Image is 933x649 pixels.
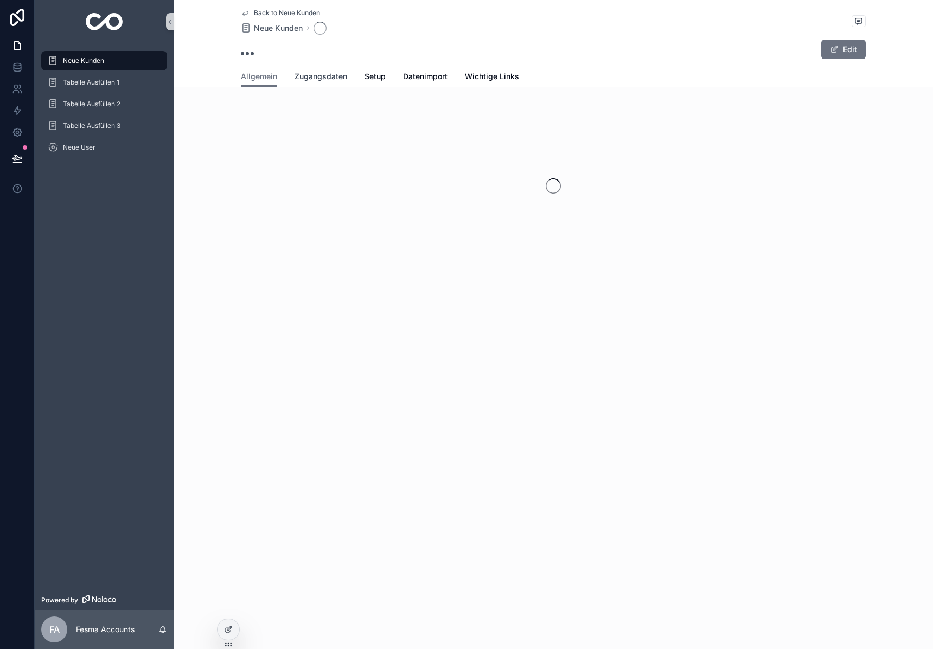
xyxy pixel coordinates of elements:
span: Datenimport [403,71,448,82]
a: Neue User [41,138,167,157]
span: FA [49,623,60,636]
a: Wichtige Links [465,67,519,88]
button: Edit [821,40,866,59]
span: Allgemein [241,71,277,82]
a: Tabelle Ausfüllen 2 [41,94,167,114]
span: Neue User [63,143,95,152]
span: Powered by [41,596,78,605]
span: Zugangsdaten [295,71,347,82]
span: Tabelle Ausfüllen 2 [63,100,120,108]
a: Tabelle Ausfüllen 3 [41,116,167,136]
img: App logo [86,13,123,30]
a: Datenimport [403,67,448,88]
div: scrollable content [35,43,174,171]
a: Powered by [35,590,174,610]
span: Tabelle Ausfüllen 1 [63,78,119,87]
a: Back to Neue Kunden [241,9,320,17]
a: Neue Kunden [241,23,303,34]
span: Neue Kunden [254,23,303,34]
a: Tabelle Ausfüllen 1 [41,73,167,92]
span: Neue Kunden [63,56,104,65]
span: Back to Neue Kunden [254,9,320,17]
a: Zugangsdaten [295,67,347,88]
span: Tabelle Ausfüllen 3 [63,121,120,130]
span: Wichtige Links [465,71,519,82]
span: Setup [365,71,386,82]
p: Fesma Accounts [76,624,135,635]
a: Setup [365,67,386,88]
a: Allgemein [241,67,277,87]
a: Neue Kunden [41,51,167,70]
